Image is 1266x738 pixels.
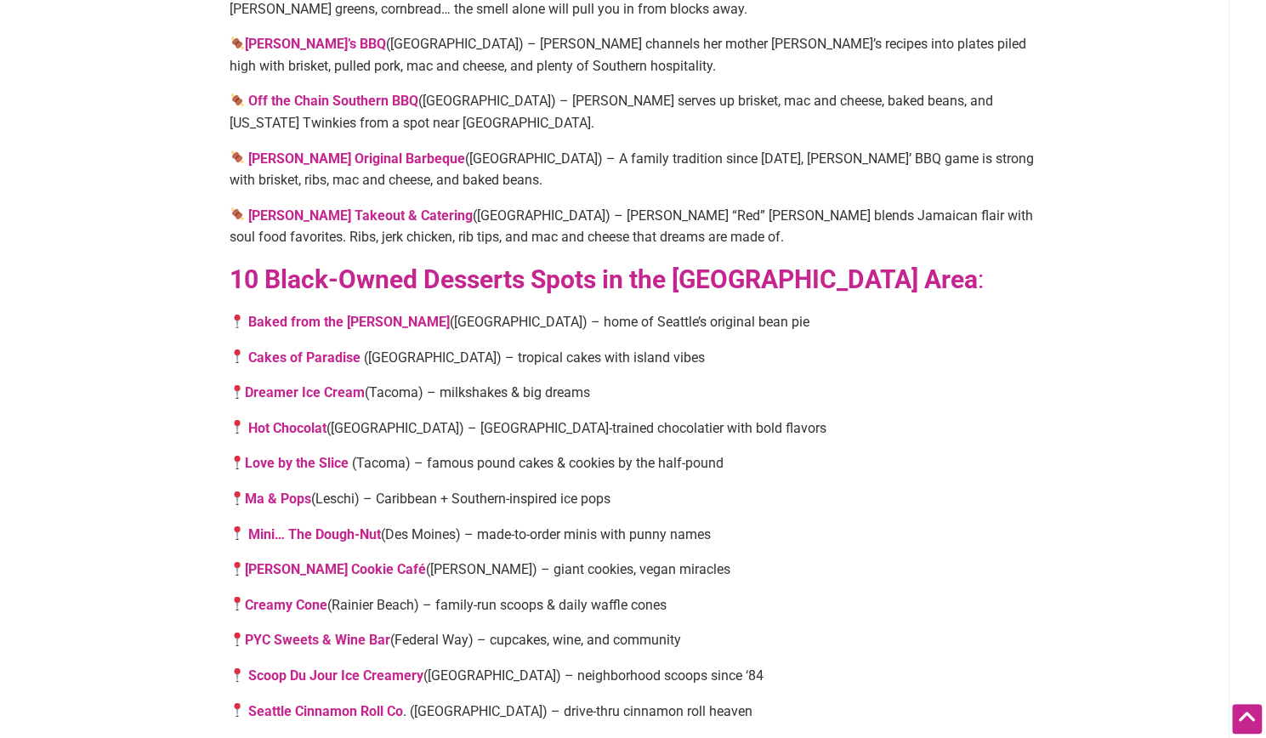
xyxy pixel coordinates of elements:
[230,90,1037,133] p: ([GEOGRAPHIC_DATA]) – [PERSON_NAME] serves up brisket, mac and cheese, baked beans, and [US_STATE...
[230,701,1037,723] p: . ([GEOGRAPHIC_DATA]) – drive-thru cinnamon roll heaven
[230,385,244,399] img: 📍
[230,311,1037,333] p: ([GEOGRAPHIC_DATA]) – home of Seattle’s original bean pie
[248,150,465,167] a: [PERSON_NAME] Original Barbeque
[230,559,1037,581] p: ([PERSON_NAME]) – giant cookies, vegan miracles
[245,455,349,471] a: Love by the Slice
[230,37,244,50] img: 🍖
[230,349,244,363] img: 📍
[230,33,1037,77] p: ([GEOGRAPHIC_DATA]) – [PERSON_NAME] channels her mother [PERSON_NAME]’s recipes into plates piled...
[248,207,473,224] a: [PERSON_NAME] Takeout & Catering
[230,594,1037,616] p: (Rainier Beach) – family-run scoops & daily waffle cones
[245,491,311,507] a: Ma & Pops
[248,420,326,436] a: Hot Chocolat
[230,491,244,505] img: 📍
[245,561,426,577] a: [PERSON_NAME] Cookie Café
[245,384,365,400] a: Dreamer Ice Cream
[230,417,1037,440] p: ([GEOGRAPHIC_DATA]) – [GEOGRAPHIC_DATA]-trained chocolatier with bold flavors
[245,632,390,648] a: PYC Sweets & Wine Bar
[230,456,244,469] img: 📍
[230,150,244,164] img: 🍖
[248,526,381,542] a: Mini… The Dough-Nut
[248,349,360,366] a: Cakes of Paradise
[230,420,244,434] img: 📍
[230,347,1037,369] p: ([GEOGRAPHIC_DATA]) – tropical cakes with island vibes
[230,488,1037,510] p: (Leschi) – Caribbean + Southern-inspired ice pops
[248,314,450,330] a: Baked from the [PERSON_NAME]
[230,629,1037,651] p: (Federal Way) – cupcakes, wine, and community
[245,597,327,613] a: Creamy Cone
[230,633,244,646] img: 📍
[230,524,1037,546] p: (Des Moines) – made-to-order minis with punny names
[230,94,244,107] img: 🍖
[230,452,1037,474] p: (Tacoma) – famous pound cakes & cookies by the half-pound
[230,264,978,294] strong: 10 Black-Owned Desserts Spots in the [GEOGRAPHIC_DATA] Area
[248,703,403,719] a: Seattle Cinnamon Roll Co
[230,207,244,221] img: 🍖
[1232,704,1262,734] div: Scroll Back to Top
[230,665,1037,687] p: ([GEOGRAPHIC_DATA]) – neighborhood scoops since ‘84
[230,264,984,294] a: 10 Black-Owned Desserts Spots in the [GEOGRAPHIC_DATA] Area:
[245,36,386,52] a: [PERSON_NAME]’s BBQ
[230,703,244,717] img: 📍
[230,562,244,576] img: 📍
[230,526,244,540] img: 📍
[230,205,1037,248] p: ([GEOGRAPHIC_DATA]) – [PERSON_NAME] “Red” [PERSON_NAME] blends Jamaican flair with soul food favo...
[230,148,1037,191] p: ([GEOGRAPHIC_DATA]) – A family tradition since [DATE], [PERSON_NAME]’ BBQ game is strong with bri...
[230,315,244,328] img: 📍
[230,668,244,682] img: 📍
[230,597,244,610] img: 📍
[248,93,418,109] a: Off the Chain Southern BBQ
[248,667,423,684] a: Scoop Du Jour Ice Creamery
[230,382,1037,404] p: (Tacoma) – milkshakes & big dreams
